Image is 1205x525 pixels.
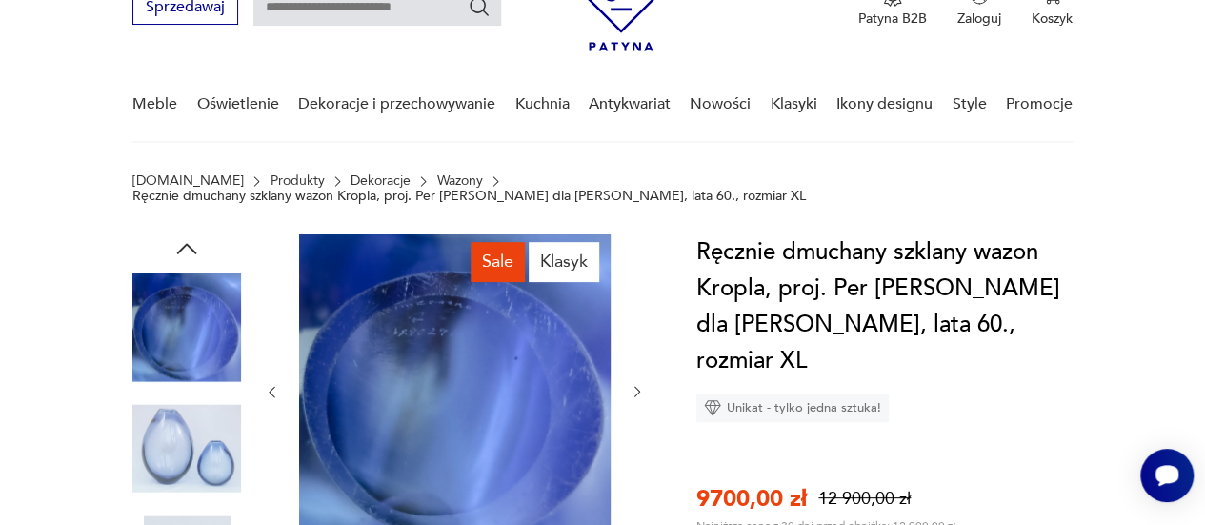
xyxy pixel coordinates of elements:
[132,68,177,141] a: Meble
[132,173,244,189] a: [DOMAIN_NAME]
[132,2,238,15] a: Sprzedawaj
[696,394,889,422] div: Unikat - tylko jedna sztuka!
[858,10,927,28] p: Patyna B2B
[957,10,1001,28] p: Zaloguj
[197,68,279,141] a: Oświetlenie
[1032,10,1073,28] p: Koszyk
[529,242,599,282] div: Klasyk
[271,173,325,189] a: Produkty
[471,242,525,282] div: Sale
[298,68,495,141] a: Dekoracje i przechowywanie
[132,273,241,381] img: Zdjęcie produktu Ręcznie dmuchany szklany wazon Kropla, proj. Per Lütken dla Holmegaard, lata 60....
[952,68,986,141] a: Style
[132,394,241,503] img: Zdjęcie produktu Ręcznie dmuchany szklany wazon Kropla, proj. Per Lütken dla Holmegaard, lata 60....
[696,234,1073,379] h1: Ręcznie dmuchany szklany wazon Kropla, proj. Per [PERSON_NAME] dla [PERSON_NAME], lata 60., rozmi...
[351,173,411,189] a: Dekoracje
[696,483,807,515] p: 9700,00 zł
[1006,68,1073,141] a: Promocje
[514,68,569,141] a: Kuchnia
[132,189,806,204] p: Ręcznie dmuchany szklany wazon Kropla, proj. Per [PERSON_NAME] dla [PERSON_NAME], lata 60., rozmi...
[818,487,911,511] p: 12 900,00 zł
[704,399,721,416] img: Ikona diamentu
[437,173,483,189] a: Wazony
[836,68,933,141] a: Ikony designu
[1140,449,1194,502] iframe: Smartsupp widget button
[690,68,751,141] a: Nowości
[589,68,671,141] a: Antykwariat
[771,68,817,141] a: Klasyki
